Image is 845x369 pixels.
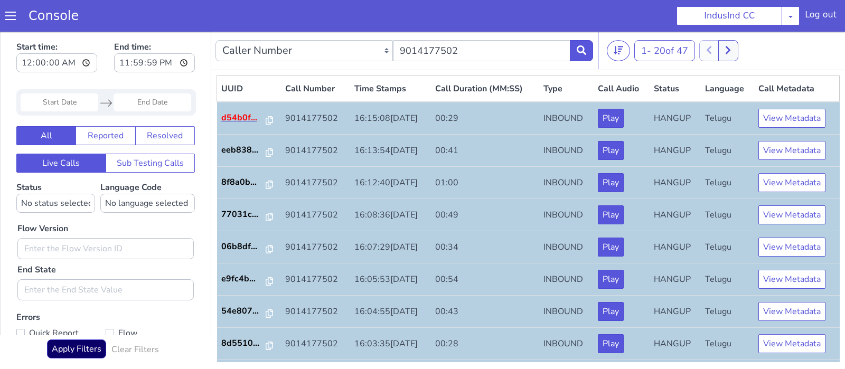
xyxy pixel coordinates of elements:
td: INBOUND [539,135,594,167]
p: 06b8df... [221,209,267,221]
td: Telugu [701,103,754,135]
label: End time: [114,6,195,44]
td: 16:03:20[DATE] [350,328,431,361]
div: Log out [805,8,837,25]
td: Telugu [701,232,754,264]
td: 00:54 [431,232,539,264]
button: View Metadata [758,174,825,193]
span: 20 of 47 [654,13,688,25]
button: Play [598,174,624,193]
td: INBOUND [539,200,594,232]
input: Start time: [16,22,97,41]
a: 06b8df... [221,209,277,221]
button: Play [598,270,624,289]
button: View Metadata [758,206,825,225]
input: End Date [114,62,191,80]
td: 00:43 [431,264,539,296]
td: 9014177502 [281,135,350,167]
p: d54b0f... [221,80,267,92]
td: 16:12:40[DATE] [350,135,431,167]
input: Enter the End State Value [17,248,194,269]
select: Language Code [100,162,195,181]
button: Play [598,238,624,257]
td: 9014177502 [281,200,350,232]
td: 16:04:55[DATE] [350,264,431,296]
th: Call Metadata [754,44,839,71]
td: 9014177502 [281,296,350,328]
a: d54b0f... [221,80,277,92]
td: 01:00 [431,135,539,167]
button: View Metadata [758,77,825,96]
td: 9014177502 [281,103,350,135]
td: HANGUP [650,103,701,135]
select: Status [16,162,95,181]
p: 8d5510... [221,305,267,318]
input: End time: [114,22,195,41]
button: Play [598,109,624,128]
label: Status [16,150,95,181]
a: 8f8a0b... [221,144,277,157]
td: HANGUP [650,167,701,200]
a: e9fc4b... [221,241,277,253]
td: HANGUP [650,296,701,328]
td: 9014177502 [281,232,350,264]
td: INBOUND [539,167,594,200]
button: View Metadata [758,141,825,160]
td: HANGUP [650,264,701,296]
a: 54e807... [221,273,277,286]
button: 1- 20of 47 [634,8,695,30]
td: Telugu [701,328,754,361]
td: 00:06 [431,328,539,361]
td: 00:49 [431,167,539,200]
p: 54e807... [221,273,267,286]
td: HANGUP [650,200,701,232]
button: Reported [76,94,135,113]
a: eeb838... [221,112,277,125]
a: 8d5510... [221,305,277,318]
td: INBOUND [539,232,594,264]
td: 16:08:36[DATE] [350,167,431,200]
td: HANGUP [650,328,701,361]
td: 16:05:53[DATE] [350,232,431,264]
td: 00:28 [431,296,539,328]
p: eeb838... [221,112,267,125]
td: INBOUND [539,103,594,135]
label: Start time: [16,6,97,44]
button: IndusInd CC [677,6,782,25]
td: HANGUP [650,70,701,103]
button: View Metadata [758,238,825,257]
td: Telugu [701,135,754,167]
p: e9fc4b... [221,241,267,253]
td: 16:15:08[DATE] [350,70,431,103]
button: View Metadata [758,109,825,128]
td: Telugu [701,167,754,200]
td: Telugu [701,296,754,328]
input: Start Date [21,62,98,80]
button: Play [598,206,624,225]
td: Telugu [701,264,754,296]
label: Flow Version [17,191,68,203]
td: INBOUND [539,264,594,296]
input: Enter the Flow Version ID [17,206,194,228]
th: Time Stamps [350,44,431,71]
td: 9014177502 [281,264,350,296]
td: INBOUND [539,296,594,328]
td: 16:13:54[DATE] [350,103,431,135]
th: Status [650,44,701,71]
p: 77031c... [221,176,267,189]
th: Type [539,44,594,71]
td: HANGUP [650,135,701,167]
label: Flow [106,294,195,309]
td: 00:29 [431,70,539,103]
button: Sub Testing Calls [106,122,195,141]
button: Play [598,302,624,321]
button: Resolved [135,94,195,113]
button: Play [598,77,624,96]
th: Call Number [281,44,350,71]
th: Call Duration (MM:SS) [431,44,539,71]
th: UUID [217,44,281,71]
h6: Clear Filters [111,313,159,323]
td: Telugu [701,200,754,232]
td: INBOUND [539,70,594,103]
button: Apply Filters [47,308,106,327]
